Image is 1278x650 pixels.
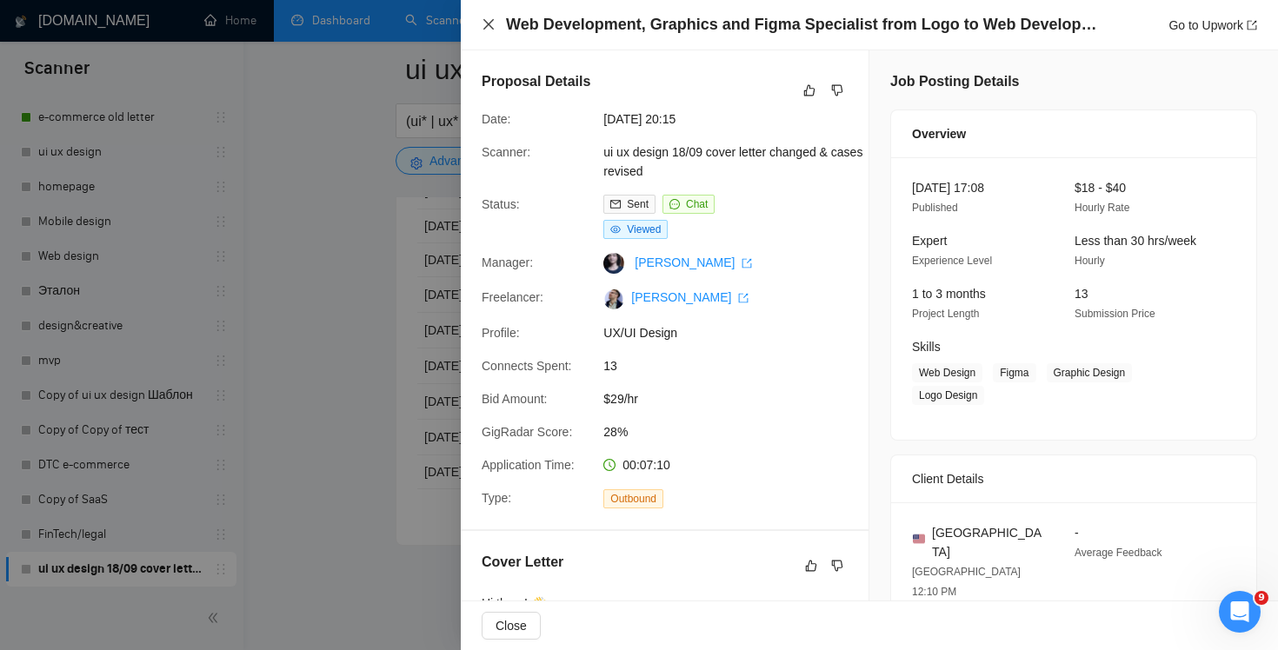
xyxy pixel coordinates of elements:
span: Graphic Design [1047,363,1133,382]
span: Hourly [1075,255,1105,267]
span: GigRadar Score: [482,425,572,439]
iframe: Intercom live chat [1219,591,1261,633]
span: Hourly Rate [1075,202,1129,214]
span: Submission Price [1075,308,1155,320]
button: dislike [827,555,848,576]
span: export [742,258,752,269]
span: - [1075,526,1079,540]
span: Status: [482,197,520,211]
span: 13 [1075,287,1088,301]
span: eye [610,224,621,235]
span: Freelancer: [482,290,543,304]
button: like [801,555,822,576]
span: Less than 30 hrs/week [1075,234,1196,248]
span: $18 - $40 [1075,181,1126,195]
span: Web Design [912,363,982,382]
span: 00:07:10 [622,458,670,472]
span: dislike [831,83,843,97]
h5: Cover Letter [482,552,563,573]
span: Type: [482,491,511,505]
span: like [805,559,817,573]
button: Close [482,612,541,640]
span: mail [610,199,621,209]
img: 🇺🇸 [913,533,925,545]
span: Bid Amount: [482,392,548,406]
span: dislike [831,559,843,573]
h4: Web Development, Graphics and Figma Specialist from Logo to Web Development [506,14,1106,36]
span: Sent [627,198,649,210]
span: Average Feedback [1075,547,1162,559]
span: Application Time: [482,458,575,472]
span: [GEOGRAPHIC_DATA] 12:10 PM [912,566,1021,598]
span: Expert [912,234,947,248]
a: [PERSON_NAME] export [635,255,752,269]
span: Manager: [482,255,533,269]
button: Close [482,17,496,32]
button: like [799,80,820,101]
span: UX/UI Design [603,323,864,342]
span: Viewed [627,223,661,235]
span: Profile: [482,326,520,340]
span: [GEOGRAPHIC_DATA] [932,523,1047,561]
span: ui ux design 18/09 cover letter changed & cases revised [603,143,864,181]
span: $29/hr [603,389,864,408]
span: Scanner: [482,145,530,159]
span: export [738,293,749,303]
span: Connects Spent: [482,359,572,373]
span: export [1247,20,1257,30]
span: clock-circle [603,459,616,471]
a: Go to Upworkexport [1168,18,1257,32]
span: like [803,83,815,97]
img: c1OJkIx-IadjRms18ePMftOofhKLVhqZZQLjKjBy8mNgn5WQQo-UtPhwQ197ONuZaa [603,289,624,309]
span: Logo Design [912,386,984,405]
span: message [669,199,680,209]
a: [PERSON_NAME] export [631,290,749,304]
span: 28% [603,422,864,441]
button: dislike [827,80,848,101]
div: Client Details [912,455,1235,502]
span: 9 [1255,591,1268,605]
span: Project Length [912,308,979,320]
span: [DATE] 17:08 [912,181,984,195]
span: Date: [482,112,510,126]
span: [DATE] 20:15 [603,109,864,129]
h5: Job Posting Details [890,71,1019,92]
span: Close [496,616,527,635]
h5: Proposal Details [482,71,590,92]
span: Skills [912,340,941,354]
span: close [482,17,496,31]
span: 13 [603,356,864,375]
span: Experience Level [912,255,992,267]
span: Published [912,202,958,214]
span: Figma [993,363,1035,382]
span: 1 to 3 months [912,287,986,301]
span: Outbound [603,489,663,508]
span: Chat [686,198,708,210]
span: Overview [912,124,966,143]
